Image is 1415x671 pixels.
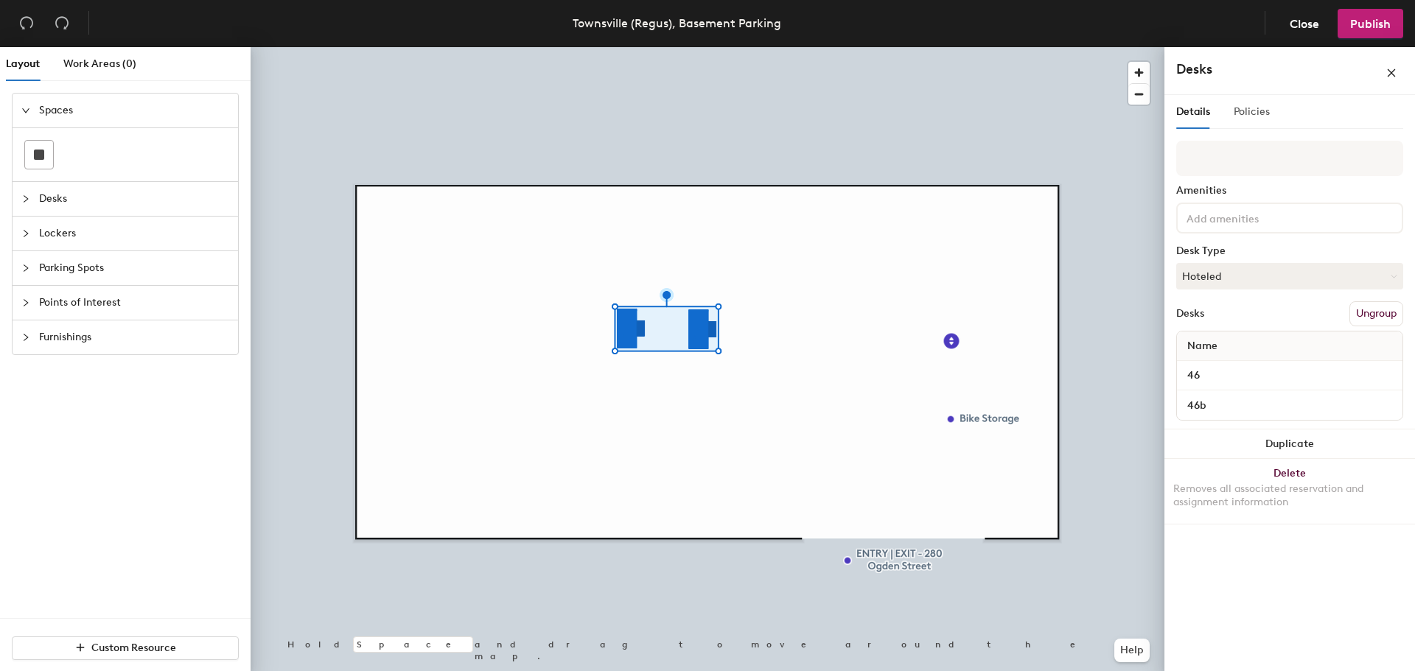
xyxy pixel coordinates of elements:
button: Publish [1338,9,1403,38]
button: Hoteled [1176,263,1403,289]
button: Redo (⌘ + ⇧ + Z) [47,9,77,38]
span: collapsed [21,194,30,203]
span: undo [19,15,34,30]
span: Layout [6,57,40,70]
span: Work Areas (0) [63,57,136,70]
span: Points of Interest [39,286,229,320]
button: Undo (⌘ + Z) [12,9,41,38]
div: Amenities [1176,185,1403,197]
span: collapsed [21,264,30,273]
div: Townsville (Regus), Basement Parking [573,14,781,32]
span: collapsed [21,298,30,307]
span: close [1386,68,1397,78]
span: Details [1176,105,1210,118]
h4: Desks [1176,60,1338,79]
span: collapsed [21,229,30,238]
span: Name [1180,333,1225,359]
input: Unnamed desk [1180,365,1400,386]
span: expanded [21,106,30,115]
button: Duplicate [1164,429,1415,459]
span: Parking Spots [39,251,229,285]
button: Custom Resource [12,636,239,660]
button: Ungroup [1349,301,1403,326]
span: Custom Resource [91,642,176,654]
span: Policies [1234,105,1270,118]
span: Desks [39,182,229,216]
span: collapsed [21,333,30,342]
input: Unnamed desk [1180,395,1400,415]
span: Lockers [39,217,229,250]
span: Close [1290,17,1319,31]
span: Furnishings [39,320,229,354]
span: Spaces [39,94,229,127]
div: Removes all associated reservation and assignment information [1173,482,1406,509]
div: Desks [1176,308,1204,320]
input: Add amenities [1184,208,1316,226]
button: Help [1114,639,1150,662]
div: Desk Type [1176,245,1403,257]
button: DeleteRemoves all associated reservation and assignment information [1164,459,1415,524]
button: Close [1277,9,1332,38]
span: Publish [1350,17,1391,31]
